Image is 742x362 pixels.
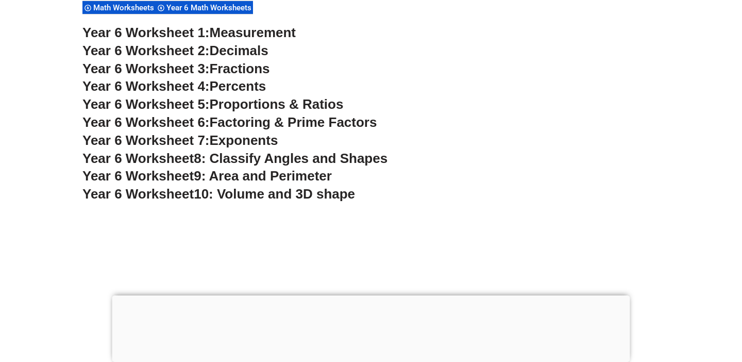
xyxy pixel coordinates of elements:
[194,186,355,202] span: 10: Volume and 3D shape
[82,168,194,184] span: Year 6 Worksheet
[112,295,630,359] iframe: Advertisement
[82,43,268,58] a: Year 6 Worksheet 2:Decimals
[82,151,194,166] span: Year 6 Worksheet
[82,96,343,112] a: Year 6 Worksheet 5:Proportions & Ratios
[156,1,253,14] div: Year 6 Math Worksheets
[62,213,680,358] iframe: Advertisement
[82,151,387,166] a: Year 6 Worksheet8: Classify Angles and Shapes
[210,78,266,94] span: Percents
[82,61,269,76] a: Year 6 Worksheet 3:Fractions
[82,78,266,94] a: Year 6 Worksheet 4:Percents
[82,25,210,40] span: Year 6 Worksheet 1:
[82,43,210,58] span: Year 6 Worksheet 2:
[690,312,742,362] iframe: Chat Widget
[210,96,344,112] span: Proportions & Ratios
[210,43,268,58] span: Decimals
[82,1,156,14] div: Math Worksheets
[210,133,278,148] span: Exponents
[82,96,210,112] span: Year 6 Worksheet 5:
[210,25,296,40] span: Measurement
[82,133,210,148] span: Year 6 Worksheet 7:
[82,186,194,202] span: Year 6 Worksheet
[82,114,377,130] a: Year 6 Worksheet 6:Factoring & Prime Factors
[210,114,377,130] span: Factoring & Prime Factors
[82,61,210,76] span: Year 6 Worksheet 3:
[166,3,255,12] span: Year 6 Math Worksheets
[194,151,387,166] span: 8: Classify Angles and Shapes
[93,3,157,12] span: Math Worksheets
[82,25,296,40] a: Year 6 Worksheet 1:Measurement
[82,114,210,130] span: Year 6 Worksheet 6:
[194,168,332,184] span: 9: Area and Perimeter
[82,78,210,94] span: Year 6 Worksheet 4:
[210,61,270,76] span: Fractions
[82,186,355,202] a: Year 6 Worksheet10: Volume and 3D shape
[82,133,278,148] a: Year 6 Worksheet 7:Exponents
[82,168,332,184] a: Year 6 Worksheet9: Area and Perimeter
